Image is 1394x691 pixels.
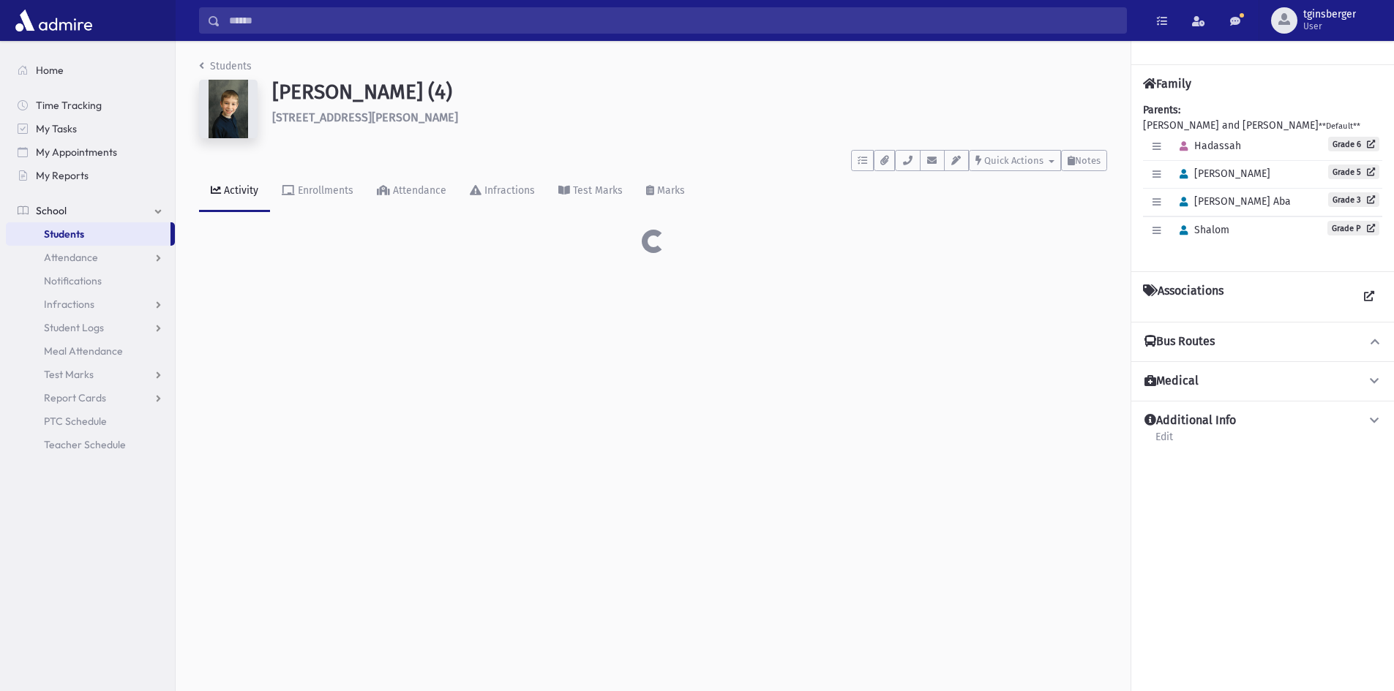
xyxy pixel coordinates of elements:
[654,184,685,197] div: Marks
[6,117,175,140] a: My Tasks
[1143,284,1224,310] h4: Associations
[1356,284,1382,310] a: View all Associations
[12,6,96,35] img: AdmirePro
[44,321,104,334] span: Student Logs
[1075,155,1101,166] span: Notes
[570,184,623,197] div: Test Marks
[6,140,175,164] a: My Appointments
[1303,9,1356,20] span: tginsberger
[199,58,252,80] nav: breadcrumb
[44,227,84,241] span: Students
[365,171,458,212] a: Attendance
[458,171,547,212] a: Infractions
[1143,77,1191,91] h4: Family
[6,269,175,292] a: Notifications
[44,344,123,358] span: Meal Attendance
[6,339,175,363] a: Meal Attendance
[1328,165,1379,179] a: Grade 5
[390,184,446,197] div: Attendance
[221,184,258,197] div: Activity
[6,199,175,222] a: School
[36,146,117,159] span: My Appointments
[1143,413,1382,428] button: Additional Info
[44,415,107,428] span: PTC Schedule
[220,7,1126,34] input: Search
[1327,221,1379,235] a: Grade P
[44,251,98,264] span: Attendance
[1144,374,1199,389] h4: Medical
[481,184,535,197] div: Infractions
[44,274,102,287] span: Notifications
[272,110,1107,124] h6: [STREET_ADDRESS][PERSON_NAME]
[6,222,170,246] a: Students
[1173,195,1291,208] span: [PERSON_NAME] Aba
[44,391,106,404] span: Report Cards
[547,171,634,212] a: Test Marks
[984,155,1043,166] span: Quick Actions
[1143,374,1382,389] button: Medical
[6,246,175,269] a: Attendance
[634,171,697,212] a: Marks
[6,386,175,409] a: Report Cards
[1143,104,1180,116] b: Parents:
[44,368,94,381] span: Test Marks
[44,438,126,451] span: Teacher Schedule
[6,58,175,82] a: Home
[1143,102,1382,260] div: [PERSON_NAME] and [PERSON_NAME]
[1173,224,1229,236] span: Shalom
[6,433,175,456] a: Teacher Schedule
[1328,192,1379,207] a: Grade 3
[199,60,252,72] a: Students
[36,64,64,77] span: Home
[36,122,77,135] span: My Tasks
[1144,334,1215,350] h4: Bus Routes
[270,171,365,212] a: Enrollments
[6,316,175,339] a: Student Logs
[6,164,175,187] a: My Reports
[1143,334,1382,350] button: Bus Routes
[1328,137,1379,151] a: Grade 6
[1173,167,1270,180] span: [PERSON_NAME]
[1155,428,1174,455] a: Edit
[36,204,67,217] span: School
[36,99,102,112] span: Time Tracking
[6,94,175,117] a: Time Tracking
[36,169,89,182] span: My Reports
[1144,413,1236,428] h4: Additional Info
[44,298,94,311] span: Infractions
[295,184,353,197] div: Enrollments
[1061,150,1107,171] button: Notes
[6,409,175,433] a: PTC Schedule
[272,80,1107,105] h1: [PERSON_NAME] (4)
[6,363,175,386] a: Test Marks
[6,292,175,316] a: Infractions
[199,171,270,212] a: Activity
[1303,20,1356,32] span: User
[1173,140,1241,152] span: Hadassah
[969,150,1061,171] button: Quick Actions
